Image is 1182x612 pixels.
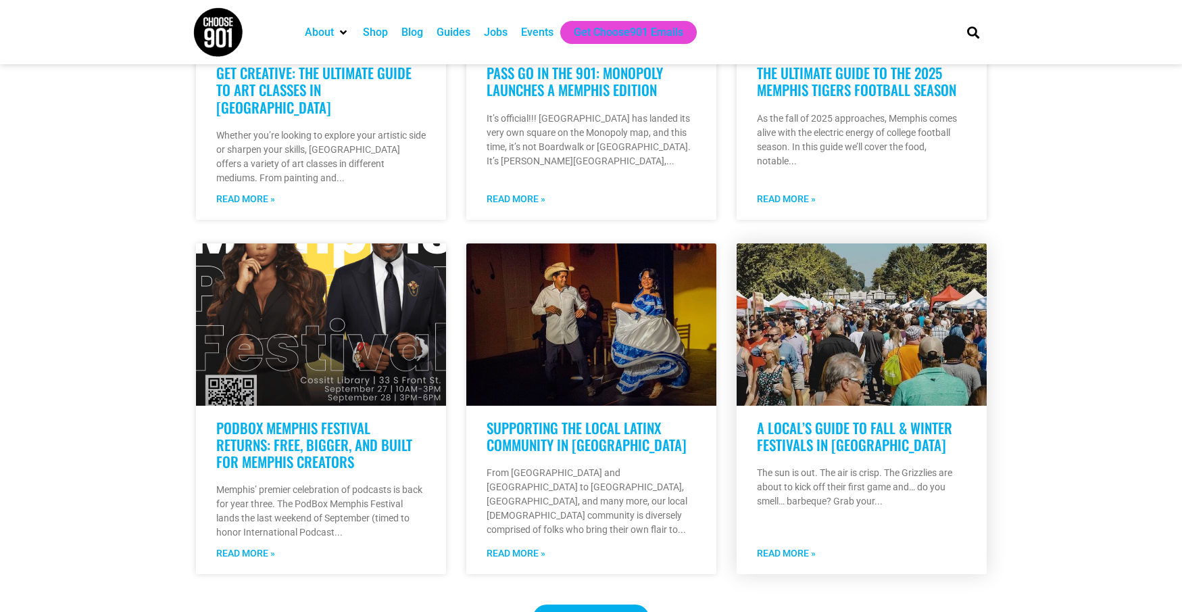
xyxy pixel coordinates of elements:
[757,62,956,100] a: The Ultimate Guide to the 2025 Memphis Tigers Football Season
[757,112,966,168] p: As the fall of 2025 approaches, Memphis comes alive with the electric energy of college football ...
[487,112,696,168] p: It’s official!!! [GEOGRAPHIC_DATA] has landed its very own square on the Monopoly map, and this t...
[574,24,683,41] a: Get Choose901 Emails
[487,192,545,206] a: Read more about Pass Go in the 901: Monopoly Launches a Memphis Edition
[216,417,412,472] a: PodBox Memphis Festival Returns: Free, Bigger, and Built for Memphis Creators
[216,128,426,185] p: Whether you’re looking to explore your artistic side or sharpen your skills, [GEOGRAPHIC_DATA] of...
[216,546,275,561] a: Read more about PodBox Memphis Festival Returns: Free, Bigger, and Built for Memphis Creators
[401,24,423,41] a: Blog
[757,466,966,509] p: The sun is out. The air is crisp. The Grizzlies are about to kick off their first game and… do yo...
[757,546,816,561] a: Read more about A Local’s Guide to Fall & Winter Festivals in Memphis
[437,24,470,41] a: Guides
[962,21,984,43] div: Search
[757,192,816,206] a: Read more about The Ultimate Guide to the 2025 Memphis Tigers Football Season
[484,24,508,41] a: Jobs
[363,24,388,41] a: Shop
[521,24,553,41] a: Events
[298,21,356,44] div: About
[487,417,687,455] a: Supporting the Local Latinx Community in [GEOGRAPHIC_DATA]
[216,62,412,117] a: Get Creative: The Ultimate Guide to Art Classes in [GEOGRAPHIC_DATA]
[305,24,334,41] a: About
[216,192,275,206] a: Read more about Get Creative: The Ultimate Guide to Art Classes in Memphis
[487,466,696,537] p: From [GEOGRAPHIC_DATA] and [GEOGRAPHIC_DATA] to [GEOGRAPHIC_DATA], [GEOGRAPHIC_DATA], and many mo...
[298,21,944,44] nav: Main nav
[216,483,426,540] p: Memphis’ premier celebration of podcasts is back for year three. The PodBox Memphis Festival land...
[487,546,545,561] a: Read more about Supporting the Local Latinx Community in Memphis
[487,62,663,100] a: Pass Go in the 901: Monopoly Launches a Memphis Edition
[757,417,952,455] a: A Local’s Guide to Fall & Winter Festivals in [GEOGRAPHIC_DATA]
